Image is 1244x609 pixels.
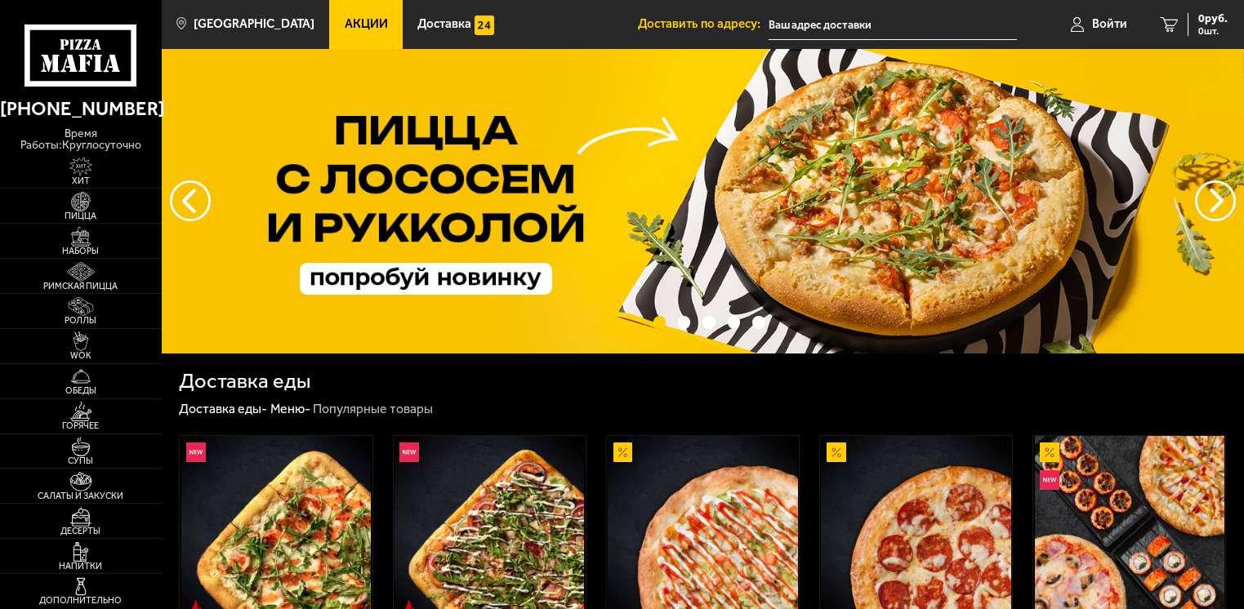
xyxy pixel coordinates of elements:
[1040,442,1059,462] img: Акционный
[638,18,769,30] span: Доставить по адресу:
[702,316,715,328] button: точки переключения
[1040,470,1059,490] img: Новинка
[728,316,740,328] button: точки переключения
[1092,18,1127,30] span: Войти
[678,316,690,328] button: точки переключения
[653,316,666,328] button: точки переключения
[752,316,765,328] button: точки переключения
[827,442,846,462] img: Акционный
[170,180,211,221] button: следующий
[399,442,419,462] img: Новинка
[179,371,310,391] h1: Доставка еды
[769,10,1018,40] input: Ваш адрес доставки
[1195,180,1236,221] button: предыдущий
[179,401,267,416] a: Доставка еды-
[194,18,314,30] span: [GEOGRAPHIC_DATA]
[186,442,206,462] img: Новинка
[613,442,633,462] img: Акционный
[417,18,471,30] span: Доставка
[1198,26,1228,36] span: 0 шт.
[345,18,388,30] span: Акции
[475,16,494,35] img: 15daf4d41897b9f0e9f617042186c801.svg
[1198,13,1228,24] span: 0 руб.
[313,401,433,418] div: Популярные товары
[270,401,310,416] a: Меню-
